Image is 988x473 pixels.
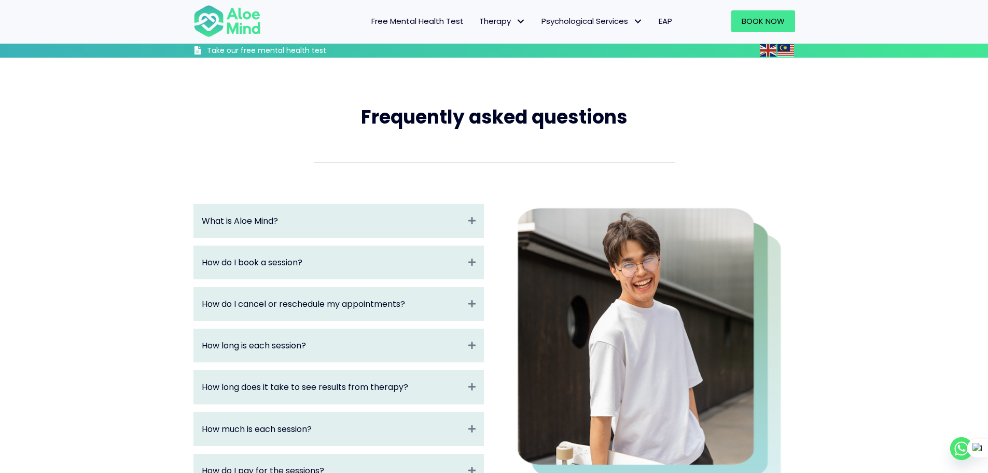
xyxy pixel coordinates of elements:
img: ms [777,44,794,57]
a: How long is each session? [202,340,463,352]
a: Free Mental Health Test [364,10,471,32]
a: What is Aloe Mind? [202,215,463,227]
img: en [760,44,776,57]
nav: Menu [274,10,680,32]
a: How do I cancel or reschedule my appointments? [202,298,463,310]
i: Expand [468,423,476,435]
a: Whatsapp [950,437,973,460]
a: Book Now [731,10,795,32]
i: Collapse [468,256,476,268]
h3: Take our free mental health test [207,46,382,56]
a: Psychological ServicesPsychological Services: submenu [534,10,651,32]
i: Expand [468,298,476,310]
span: Therapy: submenu [513,14,528,29]
i: Collapse [468,340,476,352]
span: EAP [659,16,672,26]
a: How long does it take to see results from therapy? [202,381,463,393]
i: Collapse [468,215,476,227]
a: How much is each session? [202,423,463,435]
a: How do I book a session? [202,256,463,268]
a: Take our free mental health test [193,46,382,58]
i: Expand [468,381,476,393]
span: Free Mental Health Test [371,16,464,26]
span: Psychological Services: submenu [631,14,646,29]
span: Therapy [479,16,526,26]
span: Psychological Services [541,16,643,26]
a: Malay [777,44,795,56]
img: Aloe mind Logo [193,4,261,38]
span: Book Now [742,16,785,26]
span: Frequently asked questions [361,104,628,130]
a: TherapyTherapy: submenu [471,10,534,32]
a: EAP [651,10,680,32]
a: English [760,44,777,56]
